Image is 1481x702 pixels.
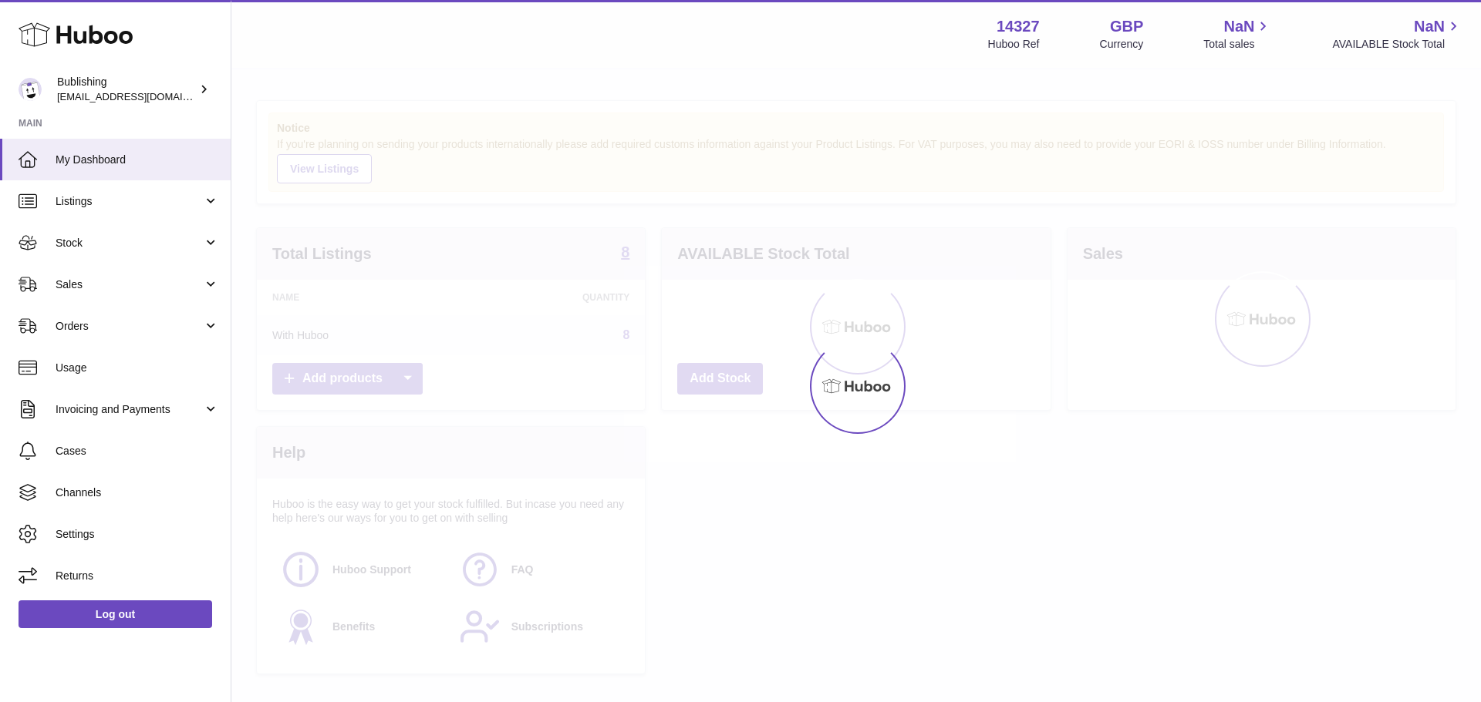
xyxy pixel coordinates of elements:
[57,90,227,102] span: [EMAIL_ADDRESS][DOMAIN_NAME]
[1223,16,1254,37] span: NaN
[56,485,219,500] span: Channels
[997,16,1040,37] strong: 14327
[56,277,203,292] span: Sales
[1203,37,1272,52] span: Total sales
[1332,37,1462,52] span: AVAILABLE Stock Total
[56,569,219,583] span: Returns
[19,600,212,628] a: Log out
[56,236,203,250] span: Stock
[56,194,203,209] span: Listings
[1414,16,1445,37] span: NaN
[56,361,219,375] span: Usage
[1332,16,1462,52] a: NaN AVAILABLE Stock Total
[1203,16,1272,52] a: NaN Total sales
[56,527,219,542] span: Settings
[19,78,42,101] img: internalAdmin-14327@internal.huboo.com
[1100,37,1144,52] div: Currency
[57,75,196,104] div: Bublishing
[56,319,203,334] span: Orders
[988,37,1040,52] div: Huboo Ref
[1110,16,1143,37] strong: GBP
[56,402,203,417] span: Invoicing and Payments
[56,444,219,458] span: Cases
[56,153,219,167] span: My Dashboard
